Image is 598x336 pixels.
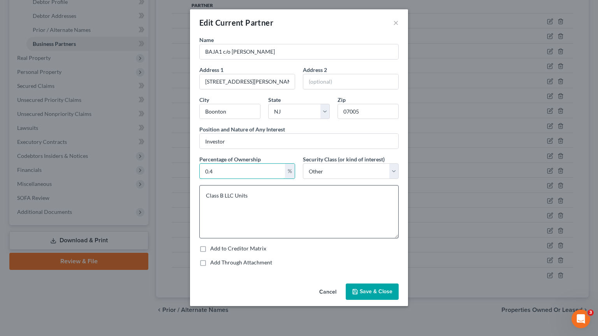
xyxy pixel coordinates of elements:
[268,96,281,104] label: State
[360,288,392,295] span: Save & Close
[338,96,346,104] label: Zip
[199,36,214,44] label: Name
[346,283,399,300] button: Save & Close
[303,155,385,163] label: Security Class (or kind of interest)
[313,284,343,300] button: Cancel
[200,74,295,89] input: Enter address...
[285,164,295,178] div: %
[200,134,398,149] input: --
[210,259,272,266] label: Add Through Attachment
[200,44,398,59] input: Enter name...
[587,310,594,316] span: 3
[393,18,399,27] button: ×
[338,104,399,119] input: XXXXX
[199,125,285,133] label: Position and Nature of Any Interest
[572,310,590,328] iframe: Intercom live chat
[199,155,261,163] label: Percentage of Ownership
[210,245,266,252] label: Add to Creditor Matrix
[199,18,214,27] span: Edit
[303,66,327,74] label: Address 2
[200,164,285,178] input: 0.00
[199,96,209,104] label: City
[303,74,398,89] input: (optional)
[215,18,273,27] span: Current Partner
[199,66,223,74] label: Address 1
[200,104,260,119] input: Enter city...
